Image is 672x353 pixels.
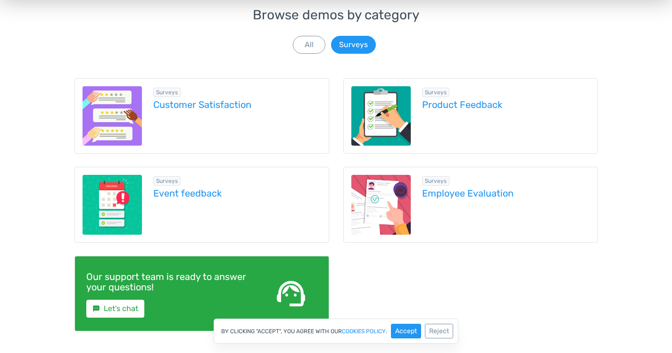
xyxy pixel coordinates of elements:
button: Surveys [331,36,376,54]
span: Browse all in Surveys [422,88,449,97]
a: Product Feedback [422,99,590,110]
img: product-feedback-1.png.webp [351,86,411,146]
h4: Our support team is ready to answer your questions! [86,271,250,292]
span: Browse all in Surveys [153,88,181,97]
span: Browse all in Surveys [422,176,449,186]
a: cookies policy [342,328,386,334]
img: customer-satisfaction.png.webp [83,86,142,146]
div: By clicking "Accept", you agree with our . [214,319,458,344]
a: smsLet's chat [86,300,144,318]
span: support_agent [274,277,308,311]
a: Employee Evaluation [422,188,590,198]
span: Browse all in Surveys [153,176,181,186]
img: event-feedback.png.webp [83,175,142,235]
img: employee-evaluation.png.webp [351,175,411,235]
button: Accept [391,324,421,338]
a: Customer Satisfaction [153,99,321,110]
small: sms [92,305,100,312]
h3: Browse demos by category [75,8,598,23]
button: Reject [425,324,453,338]
button: All [293,36,325,54]
a: Event feedback [153,188,321,198]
